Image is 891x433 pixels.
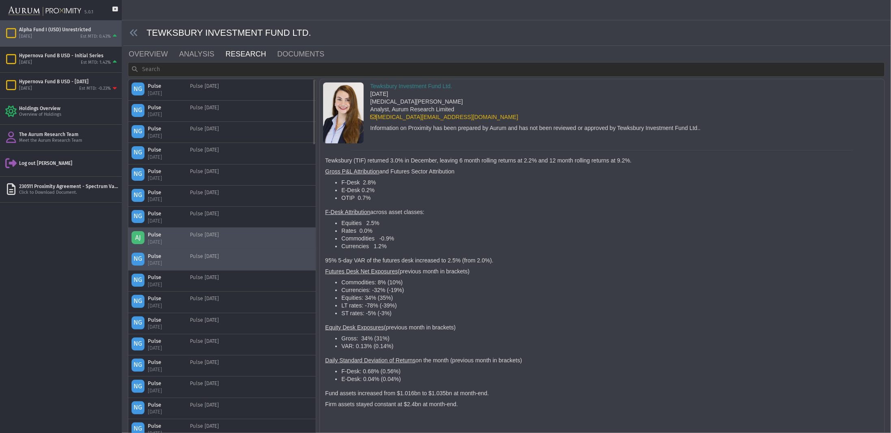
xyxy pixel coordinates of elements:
[148,274,180,281] div: Pulse
[148,253,180,260] div: Pulse
[325,324,876,331] p: (previous month in brackets)
[341,310,876,317] li: ST rates: -5% (-3%)
[178,46,224,62] a: ANALYSIS
[341,335,876,342] li: Gross: 34% (31%)
[341,219,876,227] li: Equities 2.5%
[148,125,180,132] div: Pulse
[325,209,370,215] u: F-Desk Attribution
[148,168,180,175] div: Pulse
[276,46,335,62] a: DOCUMENTS
[19,190,119,196] div: Click to Download Document.
[148,302,180,310] div: [DATE]
[190,401,219,416] div: Pulse [DATE]
[341,235,876,242] li: Commodities -0.9%
[341,186,876,194] li: E-Desk 0.2%
[19,26,119,33] div: Alpha Fund I (USD) Unrestricted
[225,46,277,62] a: RESEARCH
[341,227,876,235] li: Rates 0.0%
[148,323,180,331] div: [DATE]
[19,34,32,40] div: [DATE]
[132,274,145,287] div: NG
[148,111,180,118] div: [DATE]
[148,260,180,267] div: [DATE]
[148,217,180,225] div: [DATE]
[190,316,219,331] div: Pulse [DATE]
[132,146,145,159] div: NG
[325,157,876,165] p: Tewksbury (TIF) returned 3.0% in December, leaving 6 month rolling returns at 2.2% and 12 month r...
[325,357,416,364] u: Daily Standard Deviation of Returns
[148,344,180,352] div: [DATE]
[19,183,119,190] div: 230511 Proximity Agreement - Spectrum Value Management.pdf
[325,168,876,175] p: and Futures Sector Attribution
[148,401,180,409] div: Pulse
[84,9,93,15] div: 5.0.1
[370,83,452,89] a: Tewksbury Investment Fund Ltd.
[190,380,219,394] div: Pulse [DATE]
[325,208,876,216] p: across asset classes:
[190,338,219,352] div: Pulse [DATE]
[148,359,180,366] div: Pulse
[80,34,111,40] div: Est MTD: 0.43%
[132,401,145,414] div: NG
[132,168,145,181] div: NG
[19,112,119,118] div: Overview of Holdings
[19,52,119,59] div: Hypernova Fund B USD - Initial Series
[8,2,81,20] img: Aurum-Proximity%20white.svg
[325,390,876,397] p: Fund assets increased from $1.016bn to $1.035bn at month-end.
[325,268,398,275] u: Futures Desk Net Exposures
[341,302,876,310] li: LT rates: -78% (-39%)
[132,316,145,329] div: NG
[148,408,180,416] div: [DATE]
[325,268,876,275] p: (previous month in brackets)
[132,125,145,138] div: NG
[132,189,145,202] div: NG
[132,380,145,393] div: NG
[341,342,876,350] li: VAR: 0.13% (0.14%)
[325,168,379,175] u: Gross P&L Attribution
[19,160,119,167] div: Log out [PERSON_NAME]
[19,105,119,112] div: Holdings Overview
[148,90,180,97] div: [DATE]
[148,175,180,182] div: [DATE]
[19,60,32,66] div: [DATE]
[148,231,180,238] div: Pulse
[325,357,876,364] p: on the month (previous month in brackets)
[190,231,219,245] div: Pulse [DATE]
[148,422,180,430] div: Pulse
[341,368,876,375] li: F-Desk: 0.68% (0.56%)
[190,189,219,203] div: Pulse [DATE]
[190,125,219,139] div: Pulse [DATE]
[148,210,180,217] div: Pulse
[341,279,876,286] li: Commodities: 8% (10%)
[132,253,145,266] div: NG
[132,82,145,95] div: NG
[148,154,180,161] div: [DATE]
[128,46,178,62] a: OVERVIEW
[19,131,119,138] div: The Aurum Research Team
[148,82,180,90] div: Pulse
[148,196,180,203] div: [DATE]
[341,242,876,250] li: Currencies 1.2%
[148,366,180,373] div: [DATE]
[190,253,219,267] div: Pulse [DATE]
[341,286,876,294] li: Currencies: -32% (-19%)
[148,281,180,288] div: [DATE]
[370,98,701,106] div: [MEDICAL_DATA][PERSON_NAME]
[323,82,364,143] img: image
[190,274,219,288] div: Pulse [DATE]
[132,295,145,308] div: NG
[148,104,180,111] div: Pulse
[190,146,219,160] div: Pulse [DATE]
[123,20,891,46] div: TEWKSBURY INVESTMENT FUND LTD.
[132,104,145,117] div: NG
[341,294,876,302] li: Equities: 34% (35%)
[190,104,219,118] div: Pulse [DATE]
[190,168,219,182] div: Pulse [DATE]
[370,124,701,132] div: Information on Proximity has been prepared by Aurum and has not been reviewed or approved by Tewk...
[132,210,145,223] div: NG
[19,78,119,85] div: Hypernova Fund B USD - [DATE]
[148,238,180,246] div: [DATE]
[325,257,876,264] p: 95% 5-day VAR of the futures desk increased to 2.5% (from 2.0%).
[341,194,876,202] li: OTIP 0.7%
[325,324,384,331] u: Equity Desk Exposures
